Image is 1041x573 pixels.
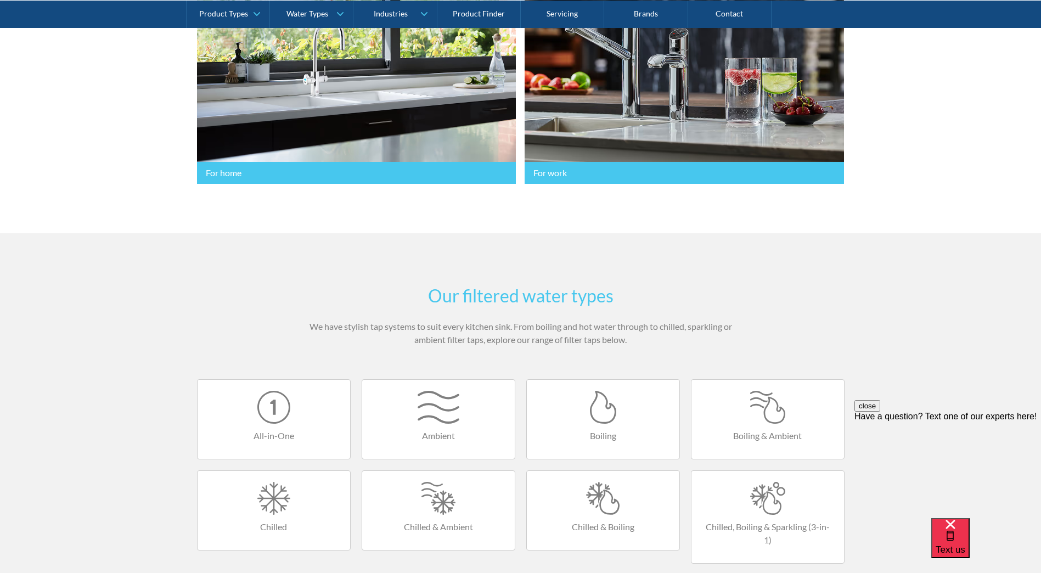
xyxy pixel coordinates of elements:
[854,400,1041,532] iframe: podium webchat widget prompt
[702,429,833,442] h4: Boiling & Ambient
[199,9,248,18] div: Product Types
[538,520,668,533] h4: Chilled & Boiling
[691,470,845,564] a: Chilled, Boiling & Sparkling (3-in-1)
[209,520,339,533] h4: Chilled
[691,379,845,459] a: Boiling & Ambient
[197,379,351,459] a: All-in-One
[307,283,735,309] h2: Our filtered water types
[931,518,1041,573] iframe: podium webchat widget bubble
[373,520,504,533] h4: Chilled & Ambient
[526,379,680,459] a: Boiling
[286,9,328,18] div: Water Types
[373,429,504,442] h4: Ambient
[374,9,408,18] div: Industries
[362,379,515,459] a: Ambient
[702,520,833,547] h4: Chilled, Boiling & Sparkling (3-in-1)
[526,470,680,550] a: Chilled & Boiling
[362,470,515,550] a: Chilled & Ambient
[538,429,668,442] h4: Boiling
[307,320,735,346] p: We have stylish tap systems to suit every kitchen sink. From boiling and hot water through to chi...
[197,470,351,550] a: Chilled
[209,429,339,442] h4: All-in-One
